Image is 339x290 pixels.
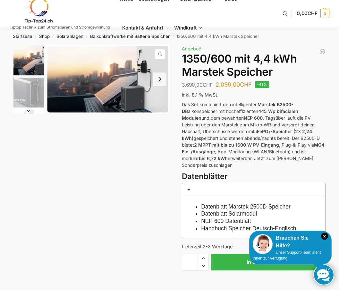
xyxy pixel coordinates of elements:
a: Balkonkraftwerk mit Marstek Speicher5 1 [46,45,170,114]
a: 0,00CHF 0 [297,4,329,23]
strong: bis 6,72 kWh [199,156,228,161]
button: Next slide [13,107,44,114]
img: Balkonkraftwerk mit Marstek Speicher [13,45,44,76]
button: In den Warenkorb [211,254,326,270]
span: 2-3 Werktage [203,244,233,249]
input: Produktmenge [182,254,198,270]
span: 0 [320,9,329,18]
span: CHF [203,82,213,88]
a: Windkraft [172,13,205,42]
a: Datenblatt Marstek 2500D Speicher [201,203,291,210]
li: 1 / 9 [46,45,170,114]
span: Unser Support-Team steht Ihnen zur Verfügung [253,250,321,260]
p: Tiptop Technik zum Stromsparen und Stromgewinnung [10,25,110,29]
bdi: 3.690,00 [182,82,213,88]
span: 0,00 [297,10,318,16]
h3: Datenblätter [182,171,326,182]
img: Customer service [253,234,273,254]
a: Datenblatt Solarmodul [201,210,257,217]
span: CHF [240,81,252,88]
span: Windkraft [174,25,197,31]
bdi: 2.099,00 [216,81,252,88]
span: inkl. 8,1 % MwSt. [182,92,218,98]
a: Handbuch Speicher Deutsch-Englisch [201,225,296,232]
a: Steckerkraftwerk mit 8 KW Speicher und 8 Solarmodulen mit 3600 Watt [319,48,326,55]
a: Balkonkraftwerke mit Batterie Speicher [90,34,170,39]
div: Brauchen Sie Hilfe? [253,234,328,250]
span: -43% [255,81,269,88]
span: Reduce quantity [198,262,208,270]
p: Das Set kombiniert den intelligenten Balkonspeicher mit hocheffizienten und dem bewährten . Tagsü... [182,101,326,168]
a: Shop [39,34,50,39]
span: CHF [308,10,318,16]
span: Increase quantity [198,254,208,262]
h1: 1350/600 mit 4,4 kWh Marstek Speicher [182,52,326,79]
a: NEP 600 Datenblatt [201,218,251,224]
strong: 2 MPPT mit bis zu 1600 W PV-Eingang [194,142,279,148]
a: Solaranlagen [56,34,83,39]
span: Angebot! [182,46,201,51]
li: 2 / 9 [12,77,44,109]
span: Kontakt & Anfahrt [122,25,163,31]
span: / [50,34,56,39]
strong: NEP 600 [244,115,263,121]
span: Lieferzeit: [182,244,233,249]
a: Startseite [13,34,32,39]
i: Schließen [321,233,328,240]
img: Marstek Balkonkraftwerk [13,78,44,108]
button: Next slide [153,72,166,86]
span: / [32,34,39,39]
li: 3 / 9 [12,109,44,141]
li: 1 / 9 [12,45,44,77]
a: Kontakt & Anfahrt [120,13,172,42]
img: Balkonkraftwerk mit Marstek Speicher [46,45,170,114]
span: / [83,34,90,39]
